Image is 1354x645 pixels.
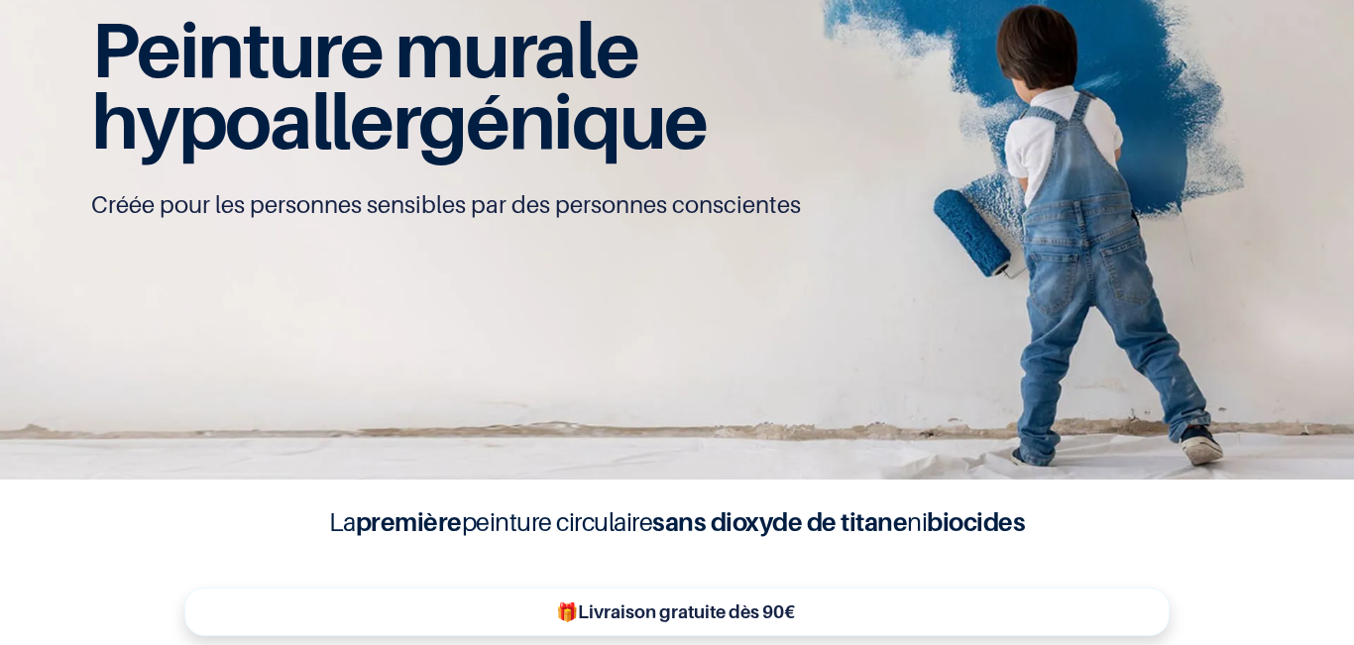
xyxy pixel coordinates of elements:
[91,74,707,166] span: hypoallergénique
[356,506,462,537] b: première
[652,506,907,537] b: sans dioxyde de titane
[927,506,1025,537] b: biocides
[281,503,1073,541] h4: La peinture circulaire ni
[91,189,1262,221] p: Créée pour les personnes sensibles par des personnes conscientes
[556,601,795,622] b: 🎁Livraison gratuite dès 90€
[91,3,637,95] span: Peinture murale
